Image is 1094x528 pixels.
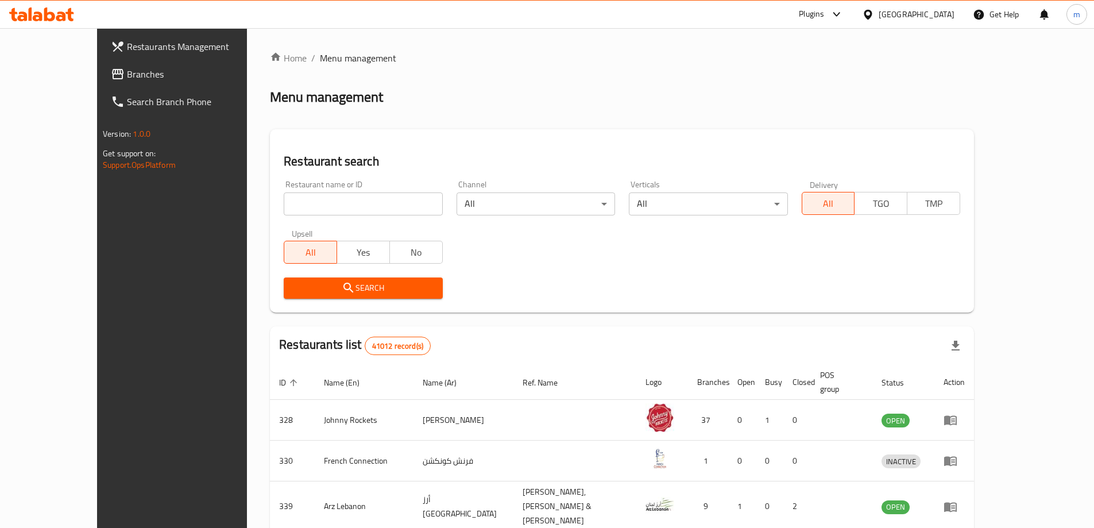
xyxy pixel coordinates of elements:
div: Total records count [365,337,431,355]
div: INACTIVE [882,454,921,468]
a: Support.OpsPlatform [103,157,176,172]
div: All [629,192,787,215]
th: Branches [688,365,728,400]
span: Menu management [320,51,396,65]
label: Delivery [810,180,838,188]
div: Plugins [799,7,824,21]
button: All [284,241,337,264]
img: French Connection [645,444,674,473]
span: OPEN [882,500,910,514]
td: 0 [728,441,756,481]
span: ID [279,376,301,390]
span: Name (Ar) [423,376,471,390]
td: 0 [783,441,811,481]
button: All [802,192,855,215]
button: Yes [337,241,390,264]
td: [PERSON_NAME] [413,400,513,441]
span: Search Branch Phone [127,95,270,109]
span: Get support on: [103,146,156,161]
a: Branches [102,60,280,88]
span: Yes [342,244,385,261]
span: Status [882,376,919,390]
td: 1 [688,441,728,481]
span: OPEN [882,414,910,427]
td: 37 [688,400,728,441]
a: Restaurants Management [102,33,280,60]
h2: Menu management [270,88,383,106]
span: TMP [912,195,956,212]
h2: Restaurants list [279,336,431,355]
div: Menu [944,454,965,468]
div: Export file [942,332,969,360]
button: TGO [854,192,907,215]
td: 0 [756,441,783,481]
span: No [395,244,438,261]
li: / [311,51,315,65]
button: TMP [907,192,960,215]
td: 1 [756,400,783,441]
h2: Restaurant search [284,153,960,170]
th: Closed [783,365,811,400]
span: 41012 record(s) [365,341,430,352]
div: All [457,192,615,215]
input: Search for restaurant name or ID.. [284,192,442,215]
span: All [807,195,851,212]
div: Menu [944,413,965,427]
img: Johnny Rockets [645,403,674,432]
div: Menu [944,500,965,514]
a: Search Branch Phone [102,88,280,115]
span: Search [293,281,433,295]
span: All [289,244,333,261]
span: Restaurants Management [127,40,270,53]
span: 1.0.0 [133,126,150,141]
span: Name (En) [324,376,374,390]
span: Version: [103,126,131,141]
span: Branches [127,67,270,81]
th: Action [934,365,974,400]
img: Arz Lebanon [645,490,674,519]
span: TGO [859,195,903,212]
td: 330 [270,441,315,481]
td: French Connection [315,441,413,481]
th: Busy [756,365,783,400]
button: No [389,241,443,264]
td: 0 [783,400,811,441]
td: Johnny Rockets [315,400,413,441]
span: INACTIVE [882,455,921,468]
td: 0 [728,400,756,441]
button: Search [284,278,442,299]
th: Open [728,365,756,400]
th: Logo [636,365,688,400]
span: POS group [820,368,859,396]
nav: breadcrumb [270,51,974,65]
a: Home [270,51,307,65]
td: فرنش كونكشن [413,441,513,481]
div: [GEOGRAPHIC_DATA] [879,8,954,21]
td: 328 [270,400,315,441]
label: Upsell [292,229,313,237]
span: Ref. Name [523,376,573,390]
span: m [1073,8,1080,21]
